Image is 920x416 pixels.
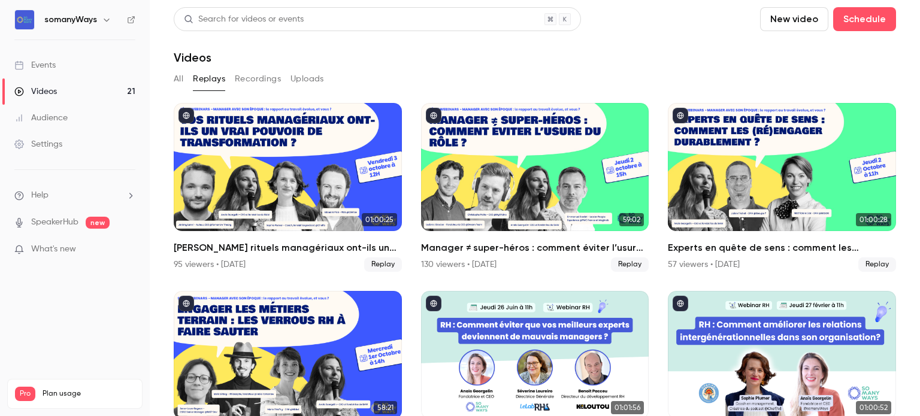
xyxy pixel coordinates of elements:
[43,389,135,399] span: Plan usage
[421,241,649,255] h2: Manager ≠ super-héros : comment éviter l’usure du rôle ?
[426,296,441,311] button: published
[673,108,688,123] button: published
[31,189,49,202] span: Help
[673,296,688,311] button: published
[14,138,62,150] div: Settings
[86,217,110,229] span: new
[421,103,649,272] li: Manager ≠ super-héros : comment éviter l’usure du rôle ?
[760,7,828,31] button: New video
[833,7,896,31] button: Schedule
[178,108,194,123] button: published
[31,243,76,256] span: What's new
[421,259,497,271] div: 130 viewers • [DATE]
[611,257,649,272] span: Replay
[858,257,896,272] span: Replay
[174,103,402,272] li: Vos rituels managériaux ont-ils un vrai pouvoir de transformation ?
[15,387,35,401] span: Pro
[14,86,57,98] div: Videos
[619,213,644,226] span: 59:02
[290,69,324,89] button: Uploads
[31,216,78,229] a: SpeakerHub
[174,7,896,409] section: Videos
[668,103,896,272] li: Experts en quête de sens : comment les (ré)engager durablement ?
[374,401,397,414] span: 58:21
[174,50,211,65] h1: Videos
[121,244,135,255] iframe: Noticeable Trigger
[174,103,402,272] a: 01:00:25[PERSON_NAME] rituels managériaux ont-ils un vrai pouvoir de transformation ?95 viewers •...
[856,213,891,226] span: 01:00:28
[174,241,402,255] h2: [PERSON_NAME] rituels managériaux ont-ils un vrai pouvoir de transformation ?
[14,189,135,202] li: help-dropdown-opener
[184,13,304,26] div: Search for videos or events
[856,401,891,414] span: 01:00:52
[421,103,649,272] a: 59:02Manager ≠ super-héros : comment éviter l’usure du rôle ?130 viewers • [DATE]Replay
[611,401,644,414] span: 01:01:56
[44,14,97,26] h6: somanyWays
[14,59,56,71] div: Events
[174,69,183,89] button: All
[235,69,281,89] button: Recordings
[668,103,896,272] a: 01:00:28Experts en quête de sens : comment les (ré)engager durablement ?57 viewers • [DATE]Replay
[193,69,225,89] button: Replays
[426,108,441,123] button: published
[178,296,194,311] button: published
[174,259,246,271] div: 95 viewers • [DATE]
[668,259,740,271] div: 57 viewers • [DATE]
[668,241,896,255] h2: Experts en quête de sens : comment les (ré)engager durablement ?
[364,257,402,272] span: Replay
[14,112,68,124] div: Audience
[15,10,34,29] img: somanyWays
[362,213,397,226] span: 01:00:25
